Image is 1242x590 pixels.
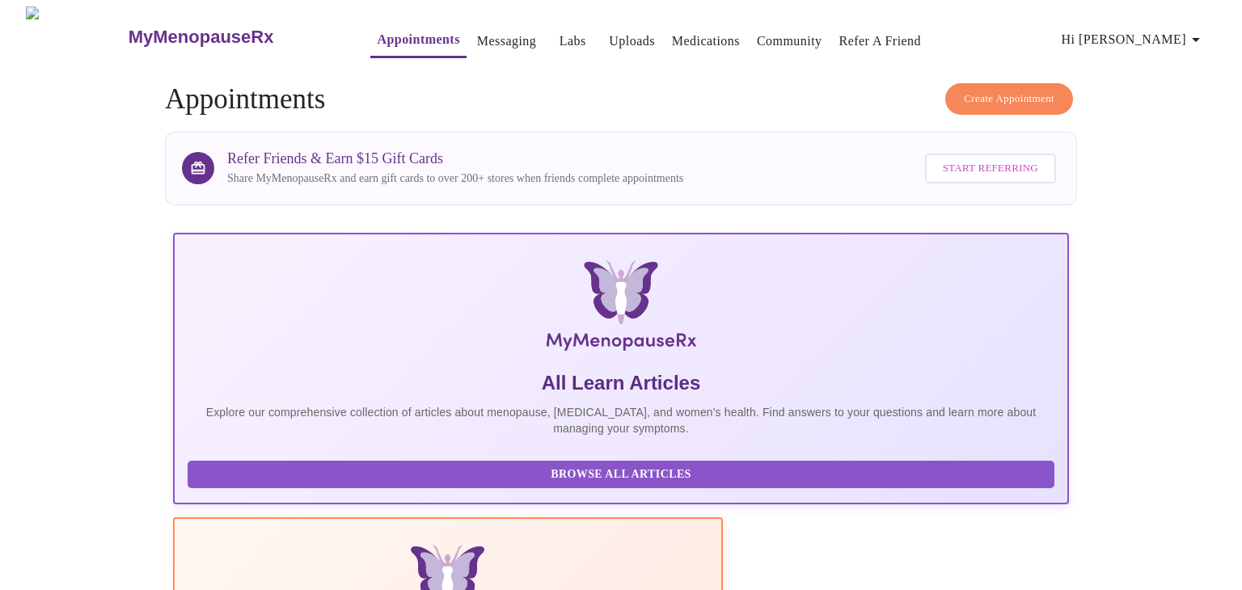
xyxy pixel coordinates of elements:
a: Messaging [477,30,536,53]
p: Share MyMenopauseRx and earn gift cards to over 200+ stores when friends complete appointments [227,171,683,187]
button: Browse All Articles [188,461,1054,489]
h4: Appointments [165,83,1077,116]
h5: All Learn Articles [188,370,1054,396]
a: Appointments [377,28,459,51]
button: Hi [PERSON_NAME] [1055,23,1212,56]
a: MyMenopauseRx [126,9,338,65]
p: Explore our comprehensive collection of articles about menopause, [MEDICAL_DATA], and women's hea... [188,404,1054,436]
button: Labs [547,25,598,57]
button: Uploads [602,25,661,57]
a: Browse All Articles [188,466,1058,480]
a: Medications [672,30,740,53]
button: Create Appointment [945,83,1073,115]
button: Refer a Friend [833,25,928,57]
button: Messaging [471,25,543,57]
a: Labs [560,30,586,53]
img: MyMenopauseRx Logo [322,260,919,357]
span: Browse All Articles [204,465,1038,485]
button: Medications [665,25,746,57]
a: Start Referring [921,145,1060,192]
a: Community [757,30,822,53]
img: MyMenopauseRx Logo [26,6,126,67]
span: Create Appointment [964,90,1054,108]
span: Start Referring [943,159,1038,178]
button: Appointments [370,23,466,58]
h3: Refer Friends & Earn $15 Gift Cards [227,150,683,167]
h3: MyMenopauseRx [129,27,274,48]
a: Refer a Friend [839,30,922,53]
span: Hi [PERSON_NAME] [1062,28,1206,51]
a: Uploads [609,30,655,53]
button: Community [750,25,829,57]
button: Start Referring [925,154,1056,183]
